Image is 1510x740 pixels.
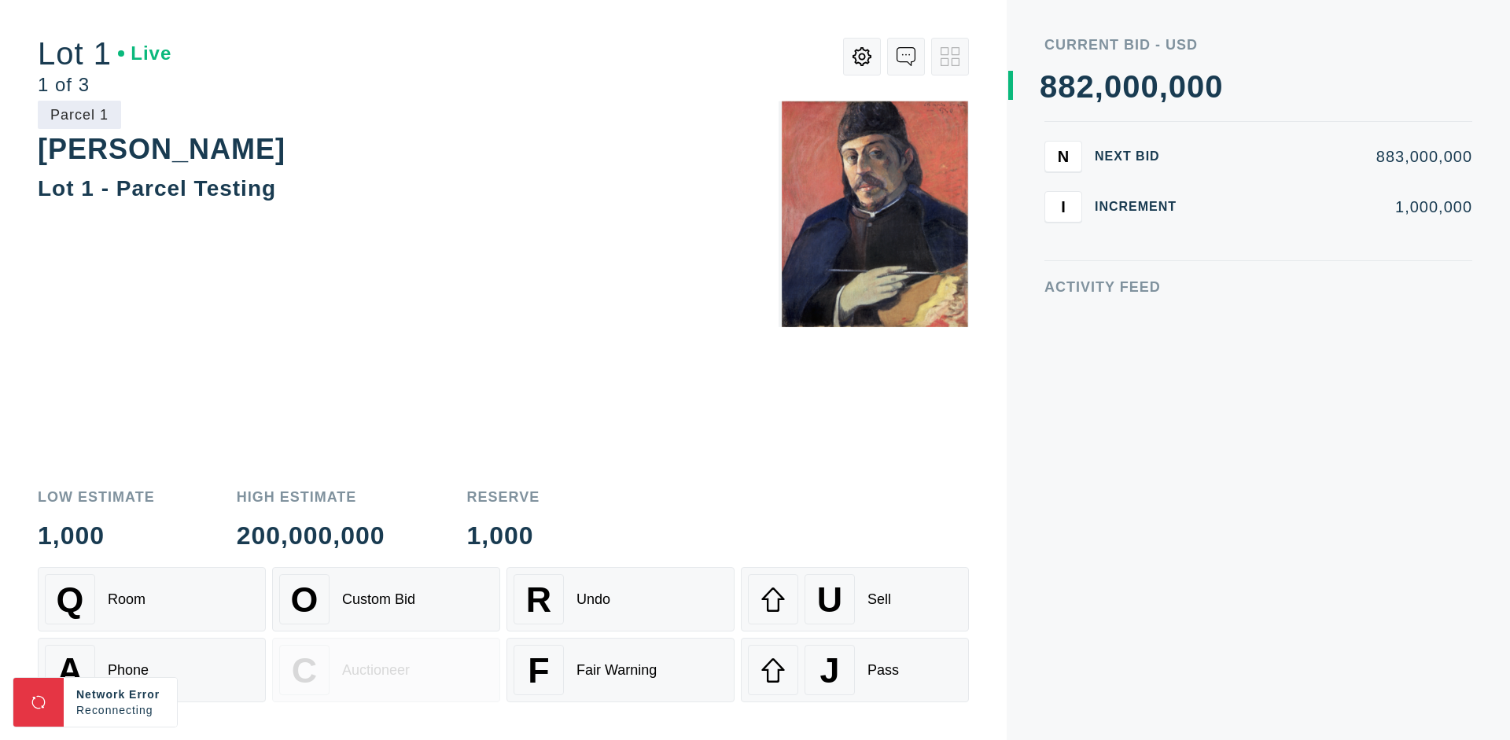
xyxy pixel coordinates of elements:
div: High Estimate [237,490,385,504]
div: Live [118,44,171,63]
button: QRoom [38,567,266,631]
span: I [1061,197,1066,215]
div: Fair Warning [576,662,657,679]
button: CAuctioneer [272,638,500,702]
div: Room [108,591,145,608]
div: , [1159,71,1169,385]
div: Activity Feed [1044,280,1472,294]
span: J [819,650,839,690]
button: USell [741,567,969,631]
div: Lot 1 - Parcel Testing [38,176,276,201]
span: R [526,580,551,620]
div: Lot 1 [38,38,171,69]
div: [PERSON_NAME] [38,133,285,165]
div: , [1095,71,1104,385]
div: 0 [1169,71,1187,102]
button: FFair Warning [506,638,735,702]
div: 0 [1122,71,1140,102]
button: I [1044,191,1082,223]
div: 1,000 [38,523,155,548]
span: Q [57,580,84,620]
button: JPass [741,638,969,702]
span: F [528,650,549,690]
div: Network Error [76,687,164,702]
div: Increment [1095,201,1189,213]
div: 1,000 [467,523,540,548]
button: OCustom Bid [272,567,500,631]
div: 2 [1077,71,1095,102]
div: Auctioneer [342,662,410,679]
div: Sell [867,591,891,608]
div: 0 [1104,71,1122,102]
div: Phone [108,662,149,679]
div: Next Bid [1095,150,1189,163]
div: 1 of 3 [38,75,171,94]
div: Custom Bid [342,591,415,608]
div: 200,000,000 [237,523,385,548]
div: 8 [1058,71,1076,102]
span: N [1058,147,1069,165]
div: Reconnecting [76,702,164,718]
div: Undo [576,591,610,608]
div: 8 [1040,71,1058,102]
button: RUndo [506,567,735,631]
button: N [1044,141,1082,172]
span: C [292,650,317,690]
button: APhone [38,638,266,702]
span: O [291,580,319,620]
div: Low Estimate [38,490,155,504]
div: 0 [1140,71,1158,102]
div: Pass [867,662,899,679]
div: 0 [1205,71,1223,102]
div: Current Bid - USD [1044,38,1472,52]
span: U [817,580,842,620]
div: 0 [1187,71,1205,102]
div: Reserve [467,490,540,504]
div: 883,000,000 [1202,149,1472,164]
div: 1,000,000 [1202,199,1472,215]
div: Parcel 1 [38,101,121,129]
span: A [57,650,83,690]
